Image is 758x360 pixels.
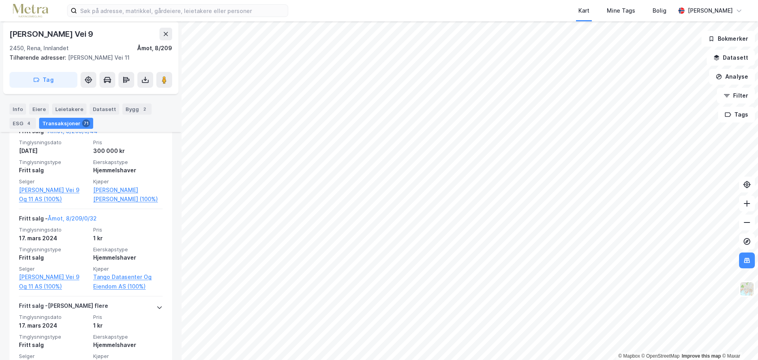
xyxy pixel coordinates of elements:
a: [PERSON_NAME] Vei 9 Og 11 AS (100%) [19,272,88,291]
div: Transaksjoner [39,118,93,129]
div: 1 kr [93,321,163,330]
button: Tags [718,107,755,123]
a: Tango Datasenter Og Eiendom AS (100%) [93,272,163,291]
img: Z [739,281,754,296]
a: [PERSON_NAME] Vei 9 Og 11 AS (100%) [19,185,88,204]
div: 17. mars 2024 [19,321,88,330]
div: Mine Tags [607,6,635,15]
span: Selger [19,266,88,272]
iframe: Chat Widget [719,322,758,360]
input: Søk på adresse, matrikkel, gårdeiere, leietakere eller personer [77,5,288,17]
div: [PERSON_NAME] Vei 9 [9,28,95,40]
div: Fritt salg [19,166,88,175]
span: Kjøper [93,353,163,360]
a: OpenStreetMap [642,353,680,359]
span: Eierskapstype [93,159,163,166]
div: Kart [578,6,589,15]
div: Bygg [122,104,152,115]
span: Tinglysningsdato [19,314,88,320]
div: Bolig [653,6,666,15]
div: Hjemmelshaver [93,166,163,175]
div: Fritt salg - [PERSON_NAME] flere [19,301,108,314]
span: Selger [19,178,88,185]
span: Tinglysningstype [19,159,88,166]
div: 300 000 kr [93,146,163,156]
div: 71 [82,119,90,127]
div: Datasett [90,104,119,115]
div: Kontrollprogram for chat [719,322,758,360]
span: Kjøper [93,266,163,272]
a: Mapbox [618,353,640,359]
div: Fritt salg - [19,214,97,226]
span: Pris [93,226,163,233]
span: Tinglysningstype [19,334,88,340]
button: Filter [717,88,755,104]
div: 2450, Rena, Innlandet [9,43,69,53]
button: Datasett [707,50,755,66]
div: Hjemmelshaver [93,340,163,350]
span: Tinglysningsdato [19,139,88,146]
div: Info [9,104,26,115]
span: Pris [93,139,163,146]
span: Eierskapstype [93,246,163,253]
div: Fritt salg [19,253,88,262]
div: ESG [9,118,36,129]
span: Pris [93,314,163,320]
div: Eiere [29,104,49,115]
div: Hjemmelshaver [93,253,163,262]
img: metra-logo.256734c3b2bbffee19d4.png [13,4,48,18]
div: Fritt salg - [19,126,98,139]
div: Åmot, 8/209 [137,43,172,53]
div: [DATE] [19,146,88,156]
div: 17. mars 2024 [19,234,88,243]
span: Tilhørende adresser: [9,54,68,61]
div: 2 [141,105,148,113]
a: [PERSON_NAME] [PERSON_NAME] (100%) [93,185,163,204]
a: Improve this map [682,353,721,359]
span: Kjøper [93,178,163,185]
a: Åmot, 8/209/0/32 [48,215,97,222]
button: Tag [9,72,77,88]
div: [PERSON_NAME] [688,6,733,15]
span: Tinglysningsdato [19,226,88,233]
button: Analyse [709,69,755,85]
span: Tinglysningstype [19,246,88,253]
span: Selger [19,353,88,360]
div: 4 [25,119,33,127]
button: Bokmerker [702,31,755,47]
span: Eierskapstype [93,334,163,340]
div: 1 kr [93,234,163,243]
div: Fritt salg [19,340,88,350]
div: [PERSON_NAME] Vei 11 [9,53,166,62]
div: Leietakere [52,104,86,115]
